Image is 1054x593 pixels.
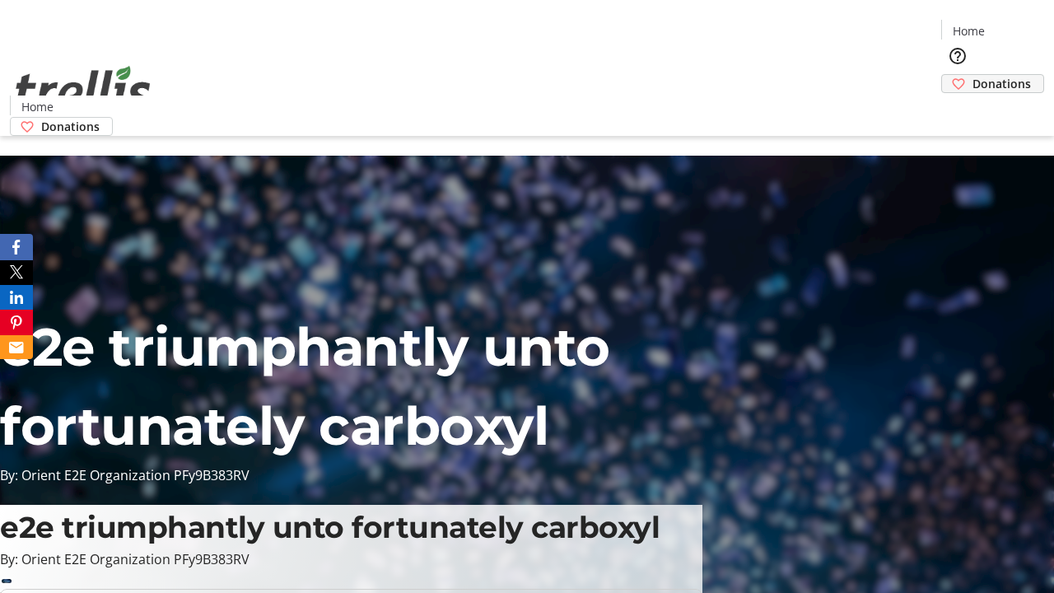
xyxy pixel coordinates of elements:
[41,118,100,135] span: Donations
[10,117,113,136] a: Donations
[21,98,54,115] span: Home
[941,40,974,72] button: Help
[972,75,1031,92] span: Donations
[953,22,985,40] span: Home
[942,22,995,40] a: Home
[11,98,63,115] a: Home
[10,48,156,130] img: Orient E2E Organization PFy9B383RV's Logo
[941,74,1044,93] a: Donations
[941,93,974,126] button: Cart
